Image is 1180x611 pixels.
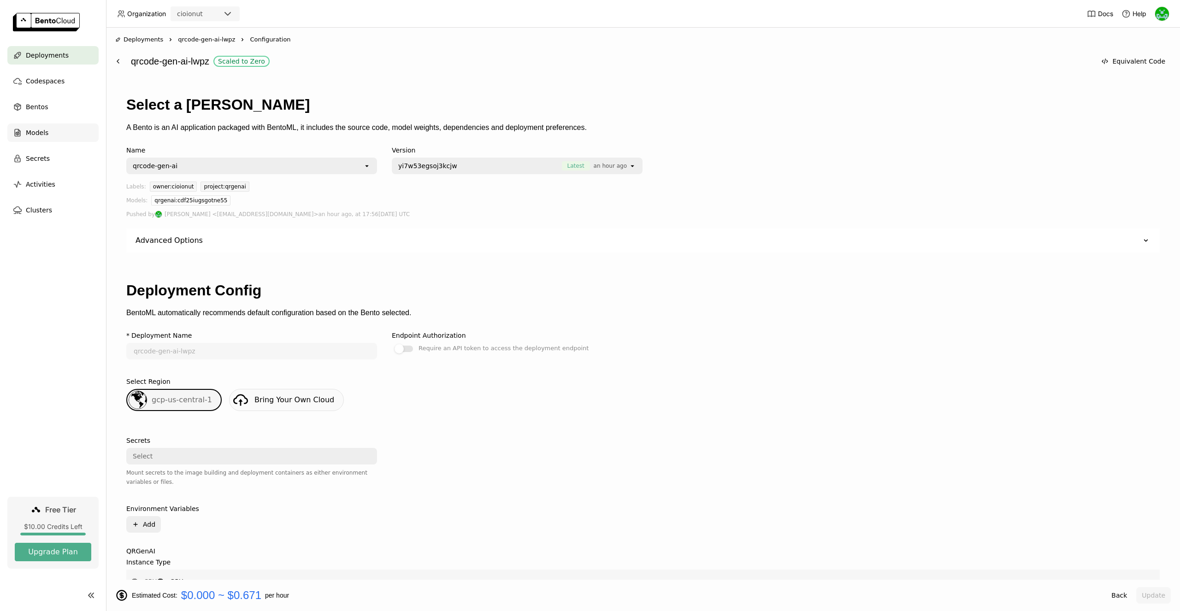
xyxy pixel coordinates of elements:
div: gcp-us-central-1 [126,389,222,411]
a: Free Tier$10.00 Credits LeftUpgrade Plan [7,497,99,569]
div: Help [1121,9,1146,18]
input: Selected [object Object]. [628,161,629,170]
div: Pushed by an hour ago, at 17:56[DATE] UTC [126,209,1160,219]
svg: open [363,162,371,170]
div: Select Region [126,378,171,385]
p: A Bento is an AI application packaged with BentoML, it includes the source code, model weights, d... [126,123,1160,132]
span: CPU [144,577,157,586]
div: $10.00 Credits Left [15,523,91,531]
div: Select [133,452,153,461]
span: an hour ago [594,161,627,170]
div: qrgenai:cdf25iugsgotne55 [151,195,230,206]
span: Activities [26,179,55,190]
input: Selected cioionut. [204,10,205,19]
span: Bring Your Own Cloud [254,395,334,404]
div: Environment Variables [126,505,199,512]
div: qrcode-gen-ai [133,161,177,170]
svg: Plus [132,521,139,528]
span: Docs [1098,10,1113,18]
svg: Right [239,36,246,43]
span: Latest [562,161,590,170]
div: Instance Type [126,558,171,566]
span: Secrets [26,153,50,164]
div: Advanced Options [126,229,1160,253]
button: Equivalent Code [1096,53,1171,70]
button: Upgrade Plan [15,543,91,561]
label: QRGenAI [126,547,1160,555]
img: logo [13,13,80,31]
span: Configuration [250,35,290,44]
span: GPU [170,577,183,586]
div: Version [392,147,643,154]
input: name of deployment (autogenerated if blank) [127,344,376,358]
a: Activities [7,175,99,194]
img: Ionut Cio [155,211,162,217]
div: Mount secrets to the image building and deployment containers as either environment variables or ... [126,468,377,487]
div: Endpoint Authorization [392,332,466,339]
span: qrcode-gen-ai-lwpz [178,35,235,44]
button: Add [126,516,161,533]
h1: Deployment Config [126,282,1160,299]
span: Deployments [26,50,69,61]
a: Docs [1087,9,1113,18]
span: Deployments [124,35,163,44]
a: Codespaces [7,72,99,90]
div: Secrets [126,437,150,444]
p: BentoML automatically recommends default configuration based on the Bento selected. [126,309,1160,317]
nav: Breadcrumbs navigation [115,35,1171,44]
span: Codespaces [26,76,65,87]
span: Help [1133,10,1146,18]
svg: Right [167,36,174,43]
div: Models: [126,195,147,209]
div: cioionut [177,9,203,18]
a: Bentos [7,98,99,116]
div: Estimated Cost: per hour [115,589,1102,602]
h1: Select a [PERSON_NAME] [126,96,1160,113]
div: owner:cioionut [150,182,197,192]
svg: open [629,162,636,170]
div: Scaled to Zero [218,58,265,65]
a: Secrets [7,149,99,168]
span: Bentos [26,101,48,112]
div: Deployments [115,35,163,44]
div: Deployment Name [131,332,192,339]
span: Clusters [26,205,52,216]
div: Labels: [126,182,146,195]
button: Back [1106,587,1133,604]
div: Name [126,147,377,154]
span: Organization [127,10,166,18]
span: Free Tier [45,505,76,514]
svg: Down [1141,236,1150,245]
a: Models [7,123,99,142]
span: yi7w53egsoj3kcjw [398,161,457,170]
div: project:qrgenai [201,182,249,192]
button: Update [1136,587,1171,604]
img: Ionut Cio [1155,7,1169,21]
div: Require an API token to access the deployment endpoint [419,343,589,354]
a: Bring Your Own Cloud [229,389,344,411]
a: Clusters [7,201,99,219]
a: Deployments [7,46,99,65]
span: Models [26,127,48,138]
span: [PERSON_NAME] <[EMAIL_ADDRESS][DOMAIN_NAME]> [165,209,318,219]
span: gcp-us-central-1 [152,395,212,404]
span: $0.000 ~ $0.671 [181,589,261,602]
div: Advanced Options [136,236,203,245]
div: qrcode-gen-ai-lwpz [131,53,1091,70]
